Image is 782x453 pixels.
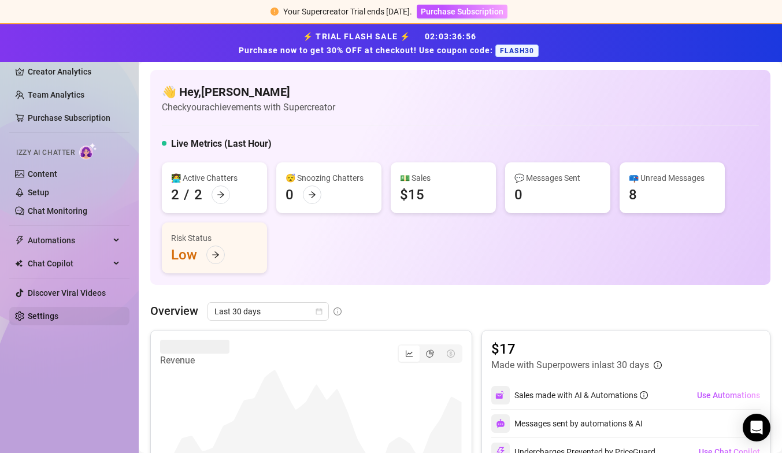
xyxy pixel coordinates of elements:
span: info-circle [654,361,662,369]
a: Discover Viral Videos [28,288,106,298]
span: Purchase Subscription [421,7,503,16]
span: Use Automations [697,391,760,400]
span: exclamation-circle [270,8,279,16]
a: Creator Analytics [28,62,120,81]
a: Chat Monitoring [28,206,87,216]
div: $15 [400,185,424,204]
span: thunderbolt [15,236,24,245]
span: arrow-right [212,251,220,259]
div: 0 [514,185,522,204]
article: Revenue [160,354,229,367]
strong: Purchase now to get 30% OFF at checkout! Use coupon code: [239,46,495,55]
a: Content [28,169,57,179]
div: Risk Status [171,232,258,244]
span: Izzy AI Chatter [16,147,75,158]
button: Use Automations [696,386,761,404]
span: Last 30 days [214,303,322,320]
span: Your Supercreator Trial ends [DATE]. [283,7,412,16]
div: 8 [629,185,637,204]
article: Overview [150,302,198,320]
div: 😴 Snoozing Chatters [286,172,372,184]
a: Purchase Subscription [417,7,507,16]
span: dollar-circle [447,350,455,358]
div: Open Intercom Messenger [743,414,770,441]
a: Settings [28,311,58,321]
a: Team Analytics [28,90,84,99]
span: line-chart [405,350,413,358]
span: arrow-right [308,191,316,199]
h4: 👋 Hey, [PERSON_NAME] [162,84,335,100]
img: Chat Copilot [15,259,23,268]
a: Purchase Subscription [28,113,110,122]
div: segmented control [398,344,462,363]
article: $17 [491,340,662,358]
img: svg%3e [495,390,506,400]
h5: Live Metrics (Last Hour) [171,137,272,151]
a: Setup [28,188,49,197]
div: 👩‍💻 Active Chatters [171,172,258,184]
div: 0 [286,185,294,204]
span: FLASH30 [495,44,539,57]
img: AI Chatter [79,143,97,159]
article: Made with Superpowers in last 30 days [491,358,649,372]
div: 💬 Messages Sent [514,172,601,184]
div: 💵 Sales [400,172,487,184]
div: Messages sent by automations & AI [491,414,643,433]
span: info-circle [333,307,342,315]
img: svg%3e [496,419,505,428]
span: Chat Copilot [28,254,110,273]
span: info-circle [640,391,648,399]
span: arrow-right [217,191,225,199]
strong: ⚡ TRIAL FLASH SALE ⚡ [239,32,543,55]
div: 2 [194,185,202,204]
article: Check your achievements with Supercreator [162,100,335,114]
div: 2 [171,185,179,204]
button: Purchase Subscription [417,5,507,18]
span: Automations [28,231,110,250]
span: 02 : 03 : 36 : 56 [425,32,476,41]
div: 📪 Unread Messages [629,172,716,184]
span: pie-chart [426,350,434,358]
div: Sales made with AI & Automations [514,389,648,402]
span: calendar [316,308,323,315]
